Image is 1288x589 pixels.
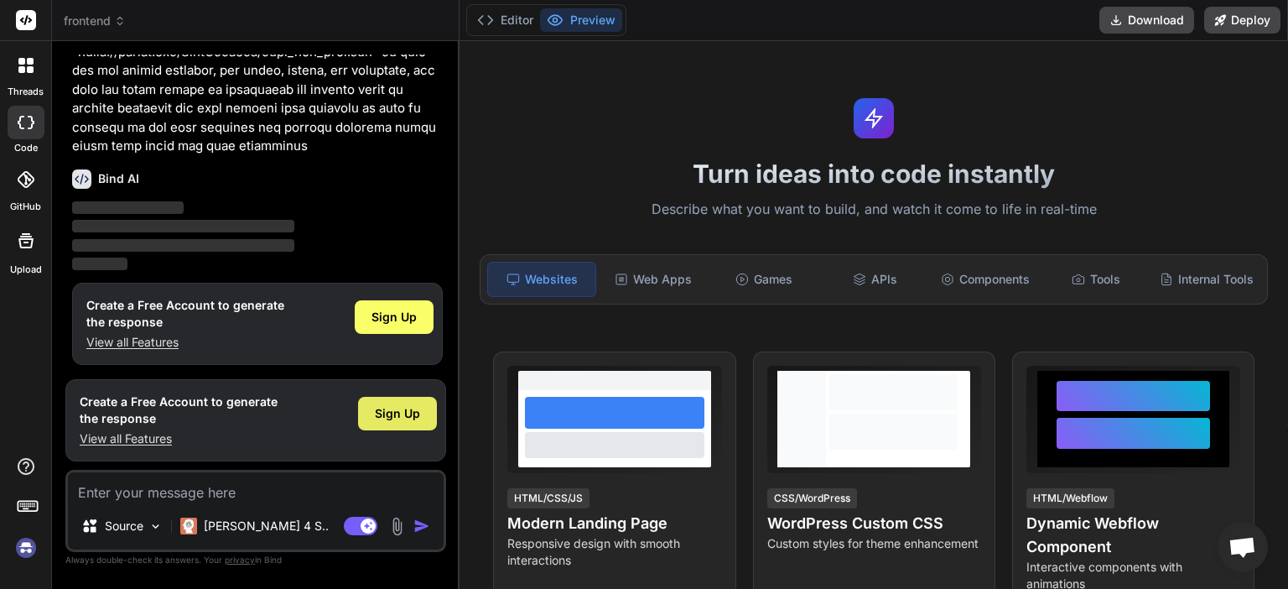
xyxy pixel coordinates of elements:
[98,170,139,187] h6: Bind AI
[86,334,284,351] p: View all Features
[507,512,721,535] h4: Modern Landing Page
[375,405,420,422] span: Sign Up
[507,488,589,508] div: HTML/CSS/JS
[10,200,41,214] label: GitHub
[80,430,278,447] p: View all Features
[821,262,928,297] div: APIs
[540,8,622,32] button: Preview
[1153,262,1260,297] div: Internal Tools
[1218,522,1268,572] div: Open chat
[767,535,981,552] p: Custom styles for theme enhancement
[1204,7,1280,34] button: Deploy
[470,8,540,32] button: Editor
[1099,7,1194,34] button: Download
[932,262,1039,297] div: Components
[710,262,818,297] div: Games
[10,263,42,277] label: Upload
[72,258,127,270] span: ‌
[72,239,294,252] span: ‌
[148,519,163,534] img: Pick Models
[470,199,1278,221] p: Describe what you want to build, and watch it come to life in real-time
[8,85,44,99] label: threads
[65,552,446,568] p: Always double-check its answers. Your in Bind
[1042,262,1150,297] div: Tools
[72,201,184,214] span: ‌
[507,535,721,569] p: Responsive design with smooth interactions
[470,159,1278,189] h1: Turn ideas into code instantly
[413,518,430,534] img: icon
[371,309,417,326] span: Sign Up
[105,518,143,534] p: Source
[767,488,857,508] div: CSS/WordPress
[487,262,596,297] div: Websites
[86,297,284,331] h1: Create a Free Account to generate the response
[180,518,197,534] img: Claude 4 Sonnet
[80,394,278,427] h1: Create a Free Account to generate the response
[64,13,126,29] span: frontend
[387,517,407,536] img: attachment
[1026,488,1114,508] div: HTML/Webflow
[12,534,40,562] img: signin
[204,518,329,534] p: [PERSON_NAME] 4 S..
[14,141,38,155] label: code
[72,220,294,232] span: ‌
[767,512,981,535] h4: WordPress Custom CSS
[1026,512,1240,559] h4: Dynamic Webflow Component
[600,262,707,297] div: Web Apps
[225,555,255,565] span: privacy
